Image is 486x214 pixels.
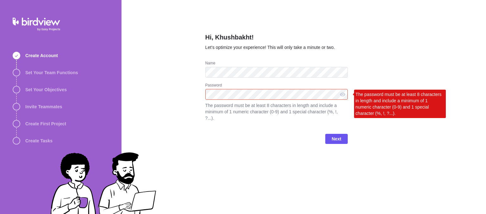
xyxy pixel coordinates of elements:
[25,86,67,93] span: Set Your Objectives
[205,33,348,44] h2: Hi, Khushbakht!
[205,61,348,67] div: Name
[205,45,335,50] span: Let’s optimize your experience! This will only take a minute or two.
[25,121,66,127] span: Create First Project
[354,90,446,118] div: The password must be at least 8 characters in length and include a minimum of 1 numeric character...
[25,69,78,76] span: Set Your Team Functions
[325,134,347,144] span: Next
[25,138,53,144] span: Create Tasks
[332,135,341,143] span: Next
[205,102,348,121] span: The password must be at least 8 characters in length and include a minimum of 1 numeric character...
[205,83,348,89] div: Password
[25,104,62,110] span: Invite Teammates
[25,52,58,59] span: Create Account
